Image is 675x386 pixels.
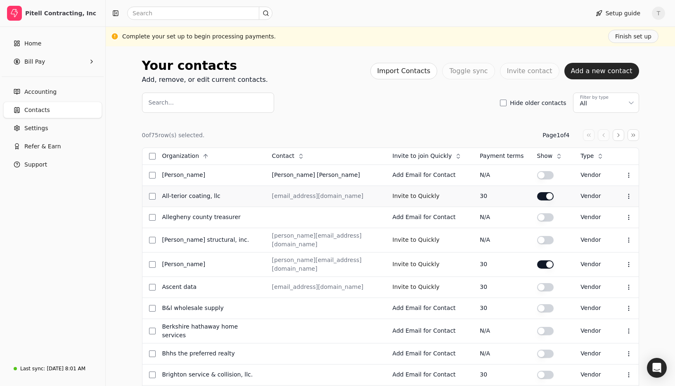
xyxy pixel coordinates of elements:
[3,120,102,136] a: Settings
[393,213,467,222] div: Add Email for Contact
[480,171,523,179] div: N/A
[162,192,259,200] div: All-Terior Coating, LLC
[393,171,467,179] div: Add Email for Contact
[272,283,379,291] div: [EMAIL_ADDRESS][DOMAIN_NAME]
[20,365,45,372] div: Last sync:
[162,150,214,163] button: Organization
[272,150,309,163] button: Contact
[272,171,315,179] div: [PERSON_NAME]
[162,370,259,379] div: Brighton Service & Collision, LLC.
[142,131,205,140] div: 0 of 75 row(s) selected.
[3,83,102,100] a: Accounting
[580,171,609,179] div: vendor
[580,326,609,335] div: vendor
[272,256,379,273] div: [PERSON_NAME][EMAIL_ADDRESS][DOMAIN_NAME]
[149,284,156,291] button: Select row
[393,234,440,247] button: Invite to Quickly
[149,214,156,221] button: Select row
[537,152,553,160] span: Show
[142,75,268,85] div: Add, remove, or edit current contacts.
[3,156,102,173] button: Support
[564,63,639,79] button: Add a new contact
[480,349,523,358] div: N/A
[480,326,523,335] div: N/A
[580,260,609,269] div: vendor
[393,258,440,271] button: Invite to Quickly
[149,261,156,268] button: Select row
[393,281,440,294] button: Invite to Quickly
[162,304,259,312] div: B&L Wholesale Supply
[3,102,102,118] a: Contacts
[24,142,61,151] span: Refer & Earn
[272,152,294,160] span: Contact
[272,192,379,200] div: [EMAIL_ADDRESS][DOMAIN_NAME]
[149,305,156,312] button: Select row
[3,53,102,70] button: Bill Pay
[24,57,45,66] span: Bill Pay
[149,350,156,357] button: Select row
[393,152,452,160] span: Invite to join Quickly
[272,231,379,249] div: [PERSON_NAME][EMAIL_ADDRESS][DOMAIN_NAME]
[480,370,523,379] div: 30
[580,213,609,222] div: vendor
[580,283,609,291] div: vendor
[3,138,102,155] button: Refer & Earn
[122,32,276,41] div: Complete your set up to begin processing payments.
[510,100,566,106] label: Hide older contacts
[393,190,440,203] button: Invite to Quickly
[480,304,523,312] div: 30
[589,7,647,20] button: Setup guide
[393,304,467,312] div: Add Email for Contact
[647,358,667,378] div: Open Intercom Messenger
[393,326,467,335] div: Add Email for Contact
[580,150,609,163] button: Type
[537,150,568,163] button: Show
[580,304,609,312] div: vendor
[393,150,467,163] button: Invite to join Quickly
[24,106,50,114] span: Contacts
[393,370,467,379] div: Add Email for Contact
[317,171,360,179] div: [PERSON_NAME]
[608,30,658,43] button: Finish set up
[580,192,609,200] div: vendor
[162,236,259,244] div: [PERSON_NAME] Structural, Inc.
[580,94,609,101] div: Filter by type
[24,124,48,133] span: Settings
[24,39,41,48] span: Home
[480,283,523,291] div: 30
[3,361,102,376] a: Last sync:[DATE] 8:01 AM
[162,322,259,340] div: Berkshire Hathaway Home Services
[149,98,174,107] label: Search...
[162,260,259,269] div: [PERSON_NAME]
[652,7,665,20] button: T
[142,56,268,75] div: Your contacts
[480,236,523,244] div: N/A
[47,365,85,372] div: [DATE] 8:01 AM
[480,192,523,200] div: 30
[24,160,47,169] span: Support
[149,372,156,378] button: Select row
[480,260,523,269] div: 30
[149,237,156,243] button: Select row
[162,213,259,222] div: Allegheny County Treasurer
[580,236,609,244] div: vendor
[24,88,57,96] span: Accounting
[149,172,156,179] button: Select row
[162,283,259,291] div: Ascent Data
[480,152,523,160] div: Payment terms
[149,193,156,200] button: Select row
[162,349,259,358] div: BHHS The Preferred Realty
[580,349,609,358] div: vendor
[149,328,156,334] button: Select row
[149,153,156,160] button: Select all
[162,152,199,160] span: Organization
[542,131,569,140] div: Page 1 of 4
[127,7,272,20] input: Search
[393,349,467,358] div: Add Email for Contact
[580,370,609,379] div: vendor
[3,35,102,52] a: Home
[580,152,594,160] span: Type
[480,213,523,222] div: N/A
[25,9,98,17] div: Pitell Contracting, Inc
[370,63,438,79] button: Import Contacts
